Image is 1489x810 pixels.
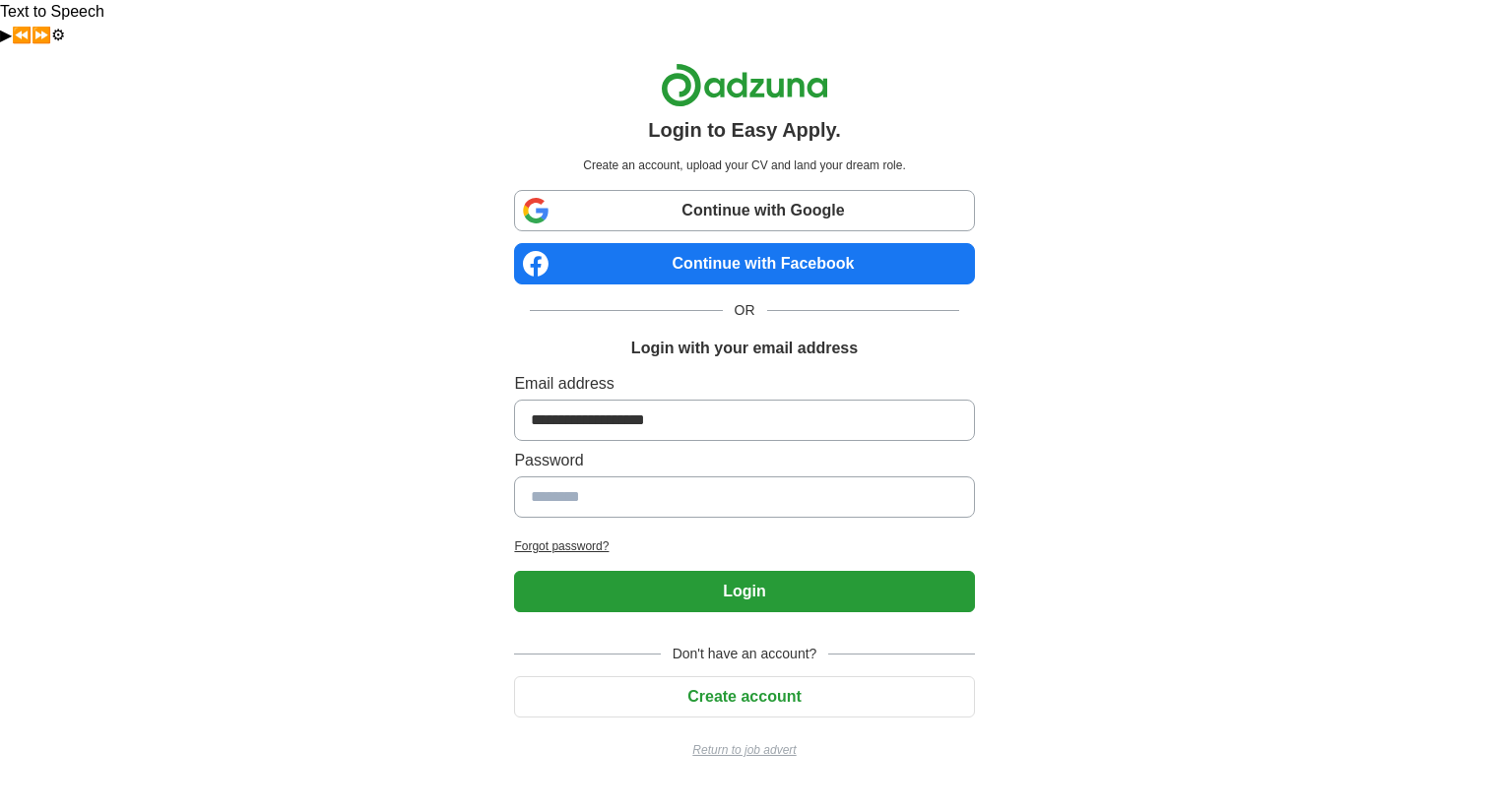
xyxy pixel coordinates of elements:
button: Login [514,571,974,612]
a: Create account [514,688,974,705]
a: Continue with Google [514,190,974,231]
p: Create an account, upload your CV and land your dream role. [518,156,970,174]
a: Continue with Facebook [514,243,974,284]
label: Email address [514,372,974,396]
span: OR [723,300,767,321]
button: Forward [32,24,51,47]
button: Previous [12,24,32,47]
a: Return to job advert [514,741,974,759]
span: Don't have an account? [661,644,829,664]
label: Password [514,449,974,472]
button: Create account [514,676,974,717]
img: Adzuna logo [661,63,828,107]
h1: Login with your email address [631,337,858,360]
button: Settings [51,24,65,47]
a: Forgot password? [514,537,974,555]
h1: Login to Easy Apply. [648,115,841,145]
